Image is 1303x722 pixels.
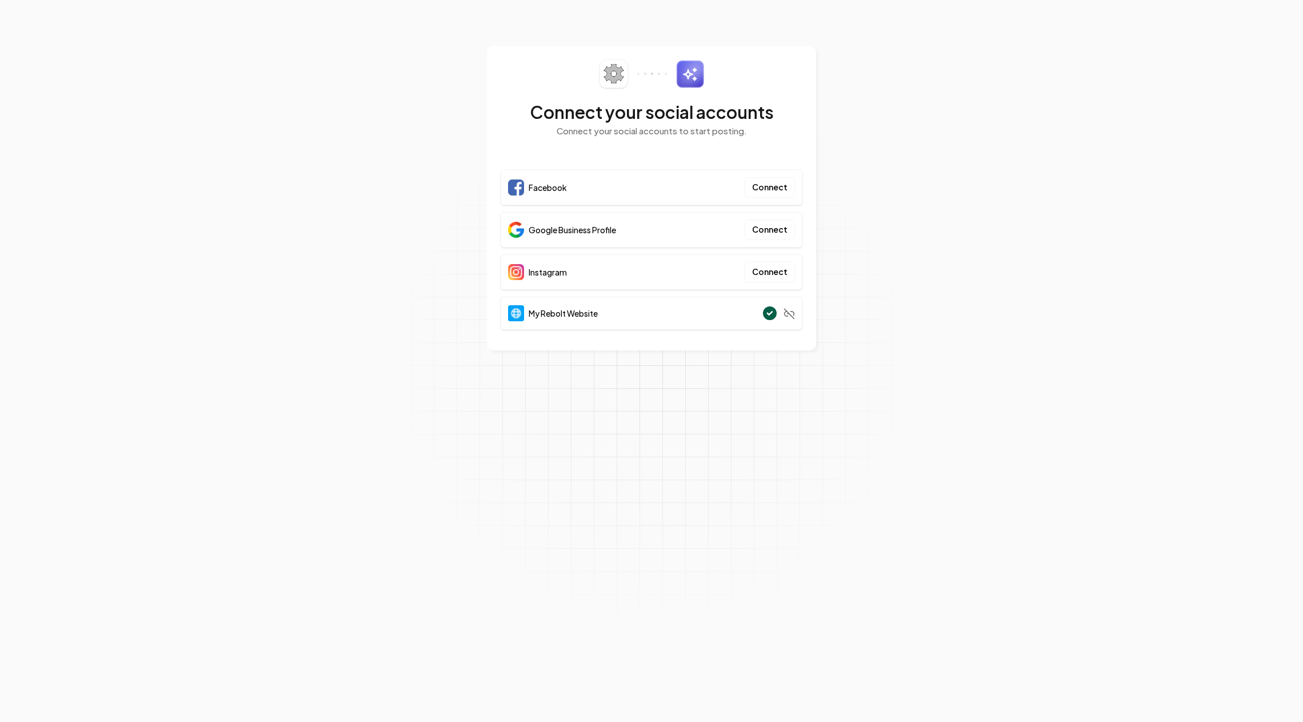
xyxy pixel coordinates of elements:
[637,73,667,75] img: connector-dots.svg
[745,177,795,198] button: Connect
[508,264,524,280] img: Instagram
[529,266,567,278] span: Instagram
[529,308,598,319] span: My Rebolt Website
[508,179,524,196] img: Facebook
[508,222,524,238] img: Google
[529,224,616,236] span: Google Business Profile
[745,262,795,282] button: Connect
[501,102,802,122] h2: Connect your social accounts
[745,220,795,240] button: Connect
[529,182,567,193] span: Facebook
[501,125,802,138] p: Connect your social accounts to start posting.
[676,60,704,88] img: sparkles.svg
[508,305,524,321] img: Website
